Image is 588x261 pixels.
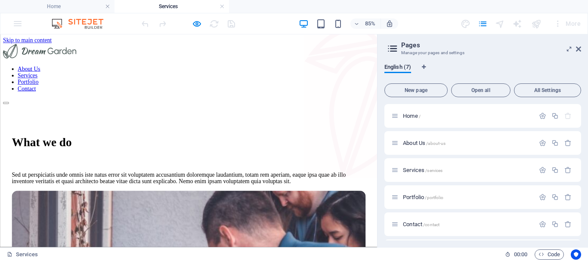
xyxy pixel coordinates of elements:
[564,139,572,147] div: Remove
[571,249,581,260] button: Usercentrics
[403,167,443,173] span: Services
[520,251,521,258] span: :
[451,83,511,97] button: Open all
[518,88,577,93] span: All Settings
[363,18,377,29] h6: 85%
[539,221,546,228] div: Settings
[7,249,38,260] a: Click to cancel selection. Double-click to open Pages
[564,112,572,120] div: The startpage cannot be deleted
[423,222,439,227] span: /contact
[505,249,528,260] h6: Session time
[401,41,581,49] h2: Pages
[192,18,202,29] button: Click here to leave preview mode and continue editing
[403,140,446,146] span: About Us
[400,167,535,173] div: Services/services
[551,166,559,174] div: Duplicate
[538,249,560,260] span: Code
[539,193,546,201] div: Settings
[419,114,421,119] span: /
[539,139,546,147] div: Settings
[535,249,564,260] button: Code
[50,18,114,29] img: Editor Logo
[384,83,448,97] button: New page
[400,113,535,119] div: Home/
[564,166,572,174] div: Remove
[401,49,564,57] h3: Manage your pages and settings
[400,194,535,200] div: Portfolio/portfolio
[551,112,559,120] div: Duplicate
[388,88,444,93] span: New page
[564,221,572,228] div: Remove
[3,3,61,11] a: Skip to main content
[350,18,381,29] button: 85%
[425,168,443,173] span: /services
[426,141,446,146] span: /about-us
[514,83,581,97] button: All Settings
[478,18,488,29] button: pages
[400,140,535,146] div: About Us/about-us
[551,193,559,201] div: Duplicate
[403,194,443,200] span: Click to open page
[386,20,393,28] i: On resize automatically adjust zoom level to fit chosen device.
[400,221,535,227] div: Contact/contact
[403,113,421,119] span: Click to open page
[564,193,572,201] div: Remove
[455,88,507,93] span: Open all
[425,195,443,200] span: /portfolio
[115,2,229,11] h4: Services
[551,139,559,147] div: Duplicate
[539,112,546,120] div: Settings
[478,19,488,29] i: Pages (Ctrl+Alt+S)
[384,64,581,80] div: Language Tabs
[403,221,439,227] span: Click to open page
[539,166,546,174] div: Settings
[514,249,527,260] span: 00 00
[384,62,411,74] span: English (7)
[551,221,559,228] div: Duplicate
